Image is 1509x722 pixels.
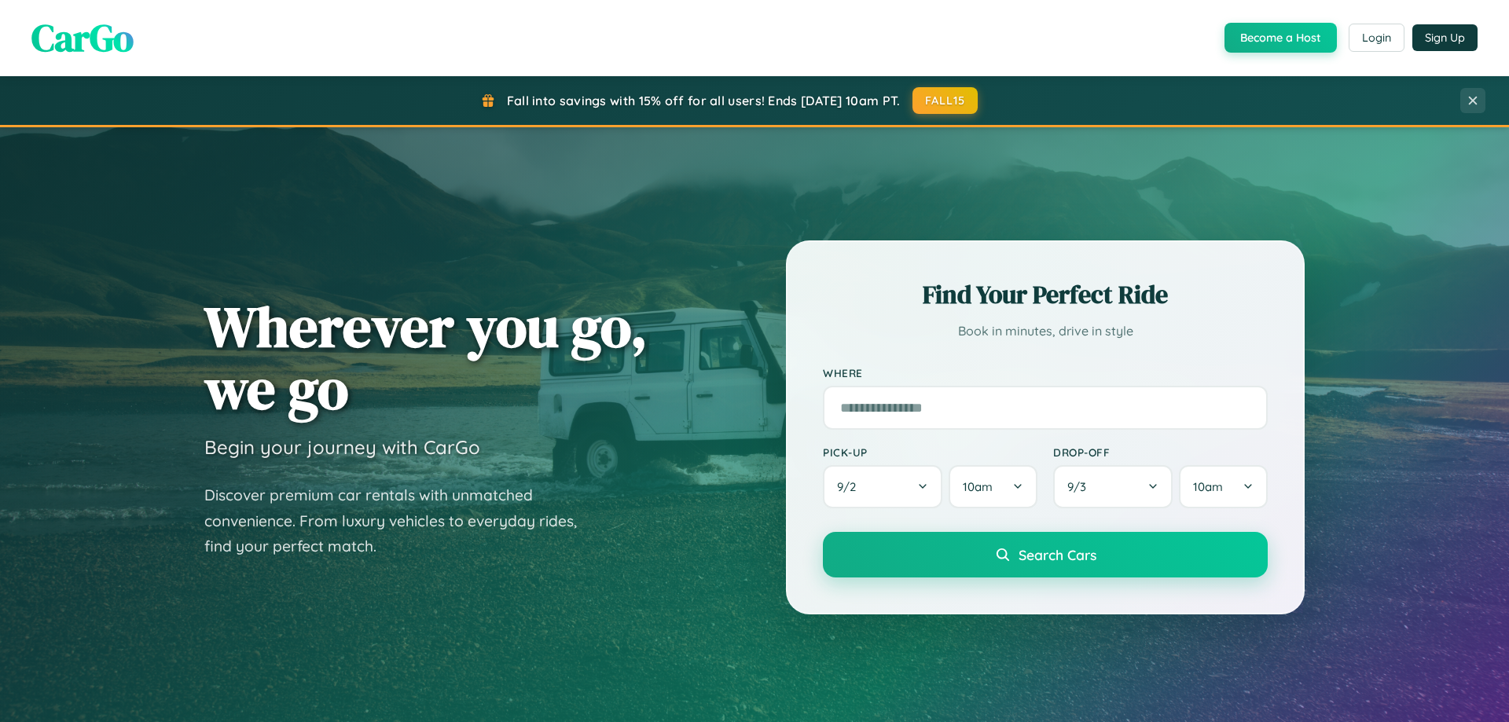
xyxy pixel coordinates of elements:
[507,93,901,108] span: Fall into savings with 15% off for all users! Ends [DATE] 10am PT.
[823,532,1268,577] button: Search Cars
[1053,465,1173,508] button: 9/3
[837,479,864,494] span: 9 / 2
[823,445,1037,459] label: Pick-up
[823,366,1268,379] label: Where
[1053,445,1268,459] label: Drop-off
[31,12,134,64] span: CarGo
[1224,23,1337,53] button: Become a Host
[1019,546,1096,563] span: Search Cars
[963,479,993,494] span: 10am
[1193,479,1223,494] span: 10am
[823,277,1268,312] h2: Find Your Perfect Ride
[1412,24,1478,51] button: Sign Up
[823,465,942,508] button: 9/2
[204,295,648,420] h1: Wherever you go, we go
[1067,479,1094,494] span: 9 / 3
[1349,24,1404,52] button: Login
[823,320,1268,343] p: Book in minutes, drive in style
[949,465,1037,508] button: 10am
[204,435,480,459] h3: Begin your journey with CarGo
[1179,465,1268,508] button: 10am
[204,482,597,559] p: Discover premium car rentals with unmatched convenience. From luxury vehicles to everyday rides, ...
[912,87,978,114] button: FALL15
